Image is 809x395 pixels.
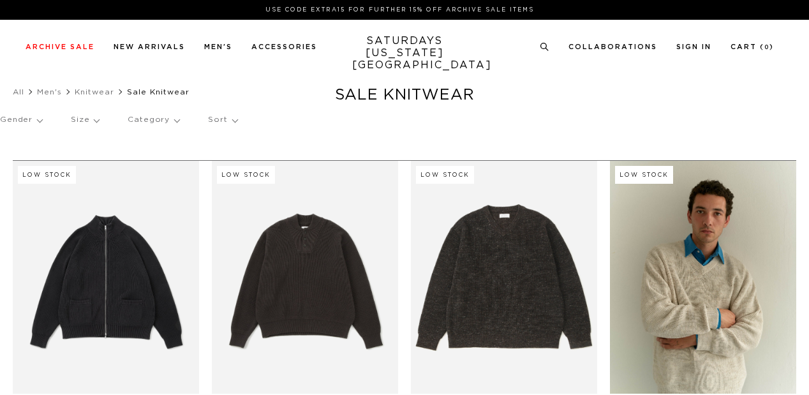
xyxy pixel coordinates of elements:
p: Category [128,105,179,135]
a: All [13,88,24,96]
div: Low Stock [615,166,673,184]
a: Knitwear [75,88,114,96]
a: Sign In [676,43,711,50]
div: Low Stock [18,166,76,184]
a: Cart (0) [731,43,774,50]
div: Low Stock [416,166,474,184]
p: Size [71,105,99,135]
small: 0 [764,45,769,50]
p: Sort [208,105,237,135]
a: SATURDAYS[US_STATE][GEOGRAPHIC_DATA] [352,35,457,71]
a: Collaborations [568,43,657,50]
a: Men's [204,43,232,50]
a: New Arrivals [114,43,185,50]
span: Sale Knitwear [127,88,189,96]
a: Accessories [251,43,317,50]
p: Use Code EXTRA15 for Further 15% Off Archive Sale Items [31,5,769,15]
a: Men's [37,88,62,96]
div: Low Stock [217,166,275,184]
a: Archive Sale [26,43,94,50]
